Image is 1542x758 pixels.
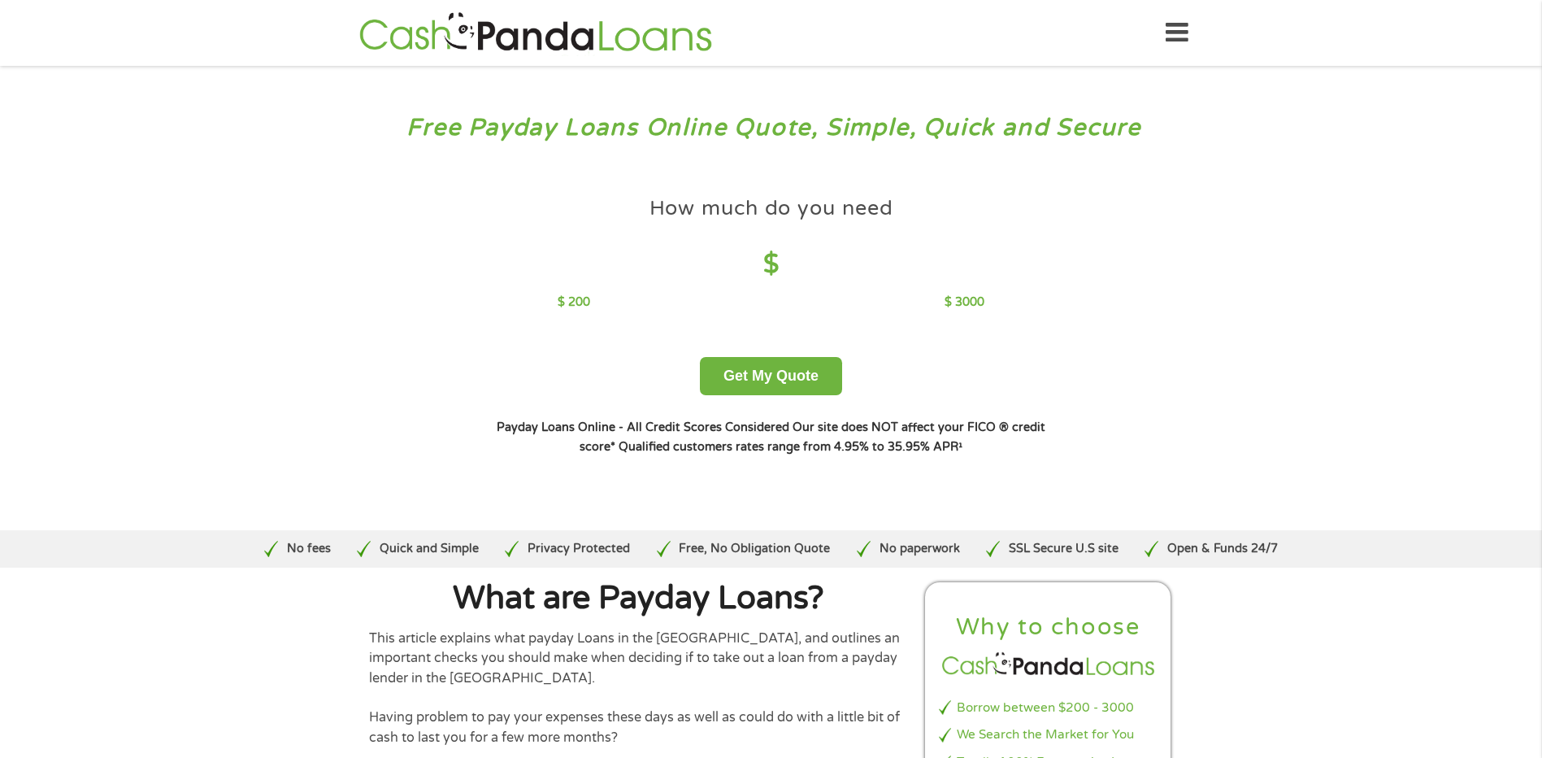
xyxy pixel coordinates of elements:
p: Having problem to pay your expenses these days as well as could do with a little bit of cash to l... [369,708,909,747]
p: SSL Secure U.S site [1009,540,1118,558]
li: We Search the Market for You [939,725,1158,744]
p: This article explains what payday Loans in the [GEOGRAPHIC_DATA], and outlines an important check... [369,629,909,688]
h3: Free Payday Loans Online Quote, Simple, Quick and Secure [47,113,1496,143]
h4: How much do you need [649,195,893,222]
img: GetLoanNow Logo [354,10,717,56]
strong: Payday Loans Online - All Credit Scores Considered [497,420,789,434]
h4: $ [558,248,984,281]
button: Get My Quote [700,357,842,395]
h1: What are Payday Loans? [369,582,909,615]
strong: Qualified customers rates range from 4.95% to 35.95% APR¹ [619,440,962,454]
p: No paperwork [880,540,960,558]
p: Open & Funds 24/7 [1167,540,1278,558]
p: Quick and Simple [380,540,479,558]
p: $ 3000 [945,294,984,311]
p: $ 200 [558,294,590,311]
strong: Our site does NOT affect your FICO ® credit score* [580,420,1045,454]
p: No fees [287,540,331,558]
p: Privacy Protected [528,540,630,558]
p: Free, No Obligation Quote [679,540,830,558]
h2: Why to choose [939,612,1158,643]
li: Borrow between $200 - 3000 [939,699,1158,717]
